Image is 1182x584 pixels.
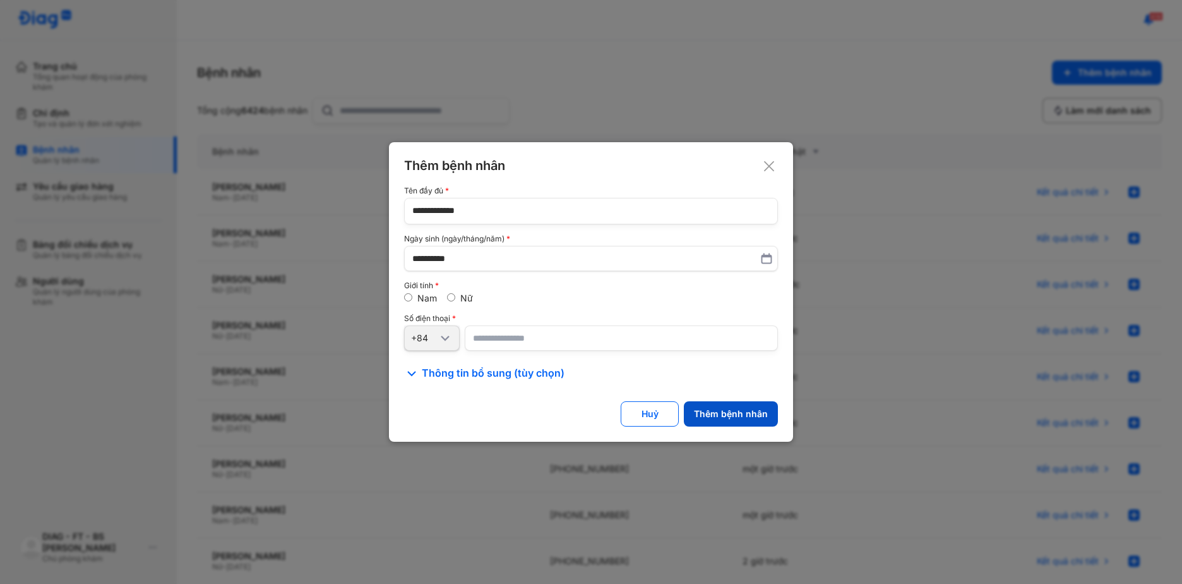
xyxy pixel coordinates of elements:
[404,281,778,290] div: Giới tính
[404,314,778,323] div: Số điện thoại
[684,401,778,427] button: Thêm bệnh nhân
[417,293,437,303] label: Nam
[422,366,564,381] span: Thông tin bổ sung (tùy chọn)
[404,234,778,243] div: Ngày sinh (ngày/tháng/năm)
[460,293,473,303] label: Nữ
[694,408,768,420] div: Thêm bệnh nhân
[404,157,778,174] div: Thêm bệnh nhân
[404,186,778,195] div: Tên đầy đủ
[621,401,679,427] button: Huỷ
[411,332,438,344] div: +84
